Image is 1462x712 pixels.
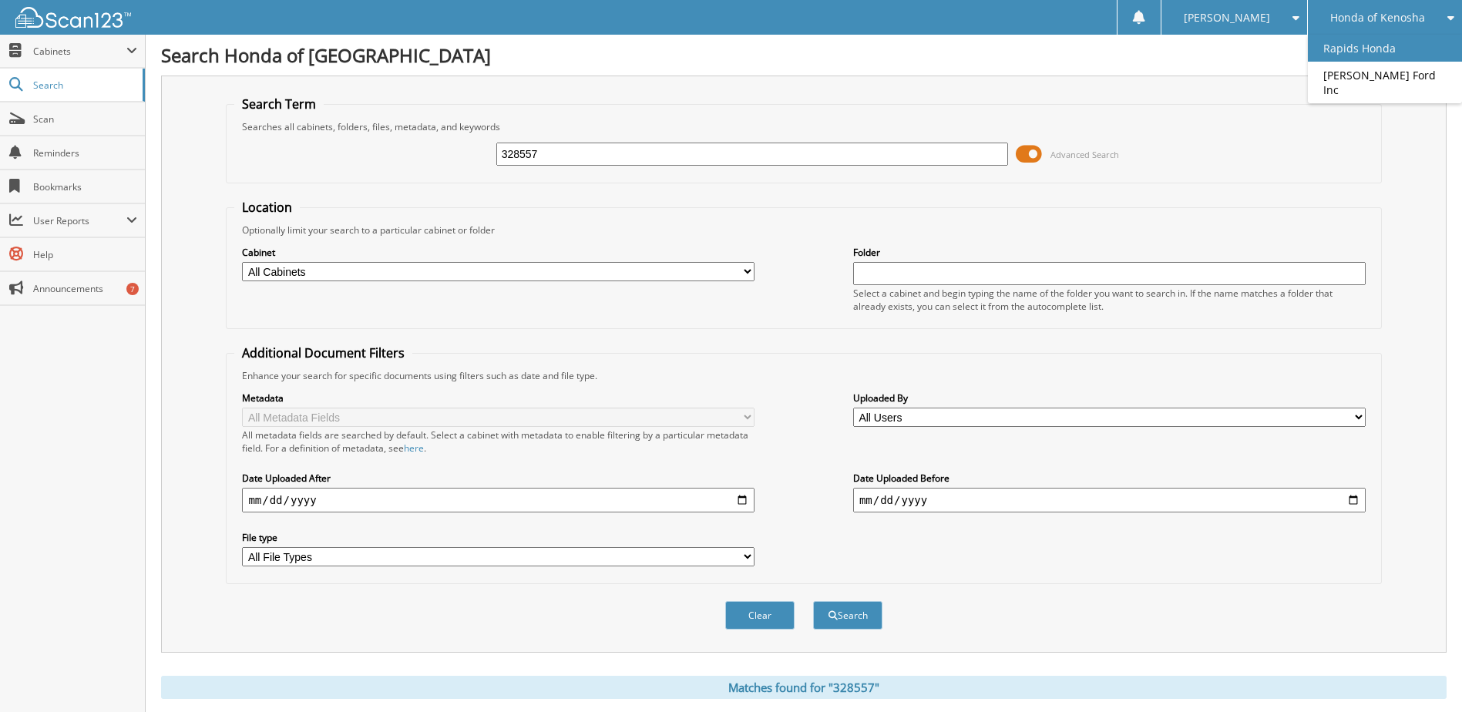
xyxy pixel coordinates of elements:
span: Help [33,248,137,261]
img: scan123-logo-white.svg [15,7,131,28]
button: Clear [725,601,795,630]
label: Date Uploaded After [242,472,755,485]
label: File type [242,531,755,544]
legend: Additional Document Filters [234,344,412,361]
div: Optionally limit your search to a particular cabinet or folder [234,223,1373,237]
span: Honda of Kenosha [1330,13,1425,22]
label: Uploaded By [853,391,1366,405]
label: Date Uploaded Before [853,472,1366,485]
iframe: Chat Widget [1385,638,1462,712]
legend: Location [234,199,300,216]
a: Rapids Honda [1308,35,1462,62]
span: Scan [33,113,137,126]
span: Bookmarks [33,180,137,193]
div: Enhance your search for specific documents using filters such as date and file type. [234,369,1373,382]
span: Announcements [33,282,137,295]
span: [PERSON_NAME] [1184,13,1270,22]
button: Search [813,601,882,630]
span: Search [33,79,135,92]
div: All metadata fields are searched by default. Select a cabinet with metadata to enable filtering b... [242,428,755,455]
div: 7 [126,283,139,295]
label: Cabinet [242,246,755,259]
input: start [242,488,755,512]
input: end [853,488,1366,512]
legend: Search Term [234,96,324,113]
div: Select a cabinet and begin typing the name of the folder you want to search in. If the name match... [853,287,1366,313]
span: Advanced Search [1050,149,1119,160]
h1: Search Honda of [GEOGRAPHIC_DATA] [161,42,1447,68]
a: [PERSON_NAME] Ford Inc [1308,62,1462,103]
label: Metadata [242,391,755,405]
span: Reminders [33,146,137,160]
div: Searches all cabinets, folders, files, metadata, and keywords [234,120,1373,133]
label: Folder [853,246,1366,259]
span: User Reports [33,214,126,227]
a: here [404,442,424,455]
span: Cabinets [33,45,126,58]
div: Matches found for "328557" [161,676,1447,699]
